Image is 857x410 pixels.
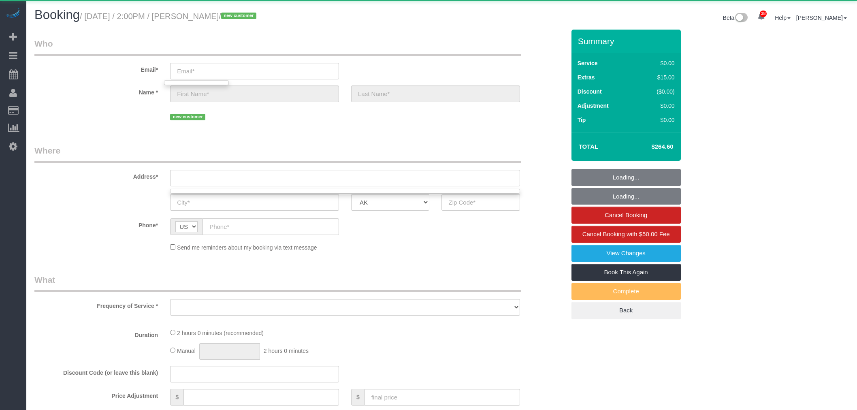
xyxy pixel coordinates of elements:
[264,348,309,354] span: 2 hours 0 minutes
[571,264,681,281] a: Book This Again
[579,143,599,150] strong: Total
[170,389,183,406] span: $
[578,36,677,46] h3: Summary
[177,348,196,354] span: Manual
[170,63,339,79] input: Email*
[578,116,586,124] label: Tip
[571,302,681,319] a: Back
[28,328,164,339] label: Duration
[34,145,521,163] legend: Where
[365,389,520,406] input: final price
[34,38,521,56] legend: Who
[578,88,602,96] label: Discount
[80,12,259,21] small: / [DATE] / 2:00PM / [PERSON_NAME]
[640,116,675,124] div: $0.00
[177,244,317,251] span: Send me reminders about my booking via text message
[34,274,521,292] legend: What
[796,15,847,21] a: [PERSON_NAME]
[627,143,673,150] h4: $264.60
[28,389,164,400] label: Price Adjustment
[775,15,791,21] a: Help
[28,63,164,74] label: Email*
[578,102,609,110] label: Adjustment
[578,59,598,67] label: Service
[28,170,164,181] label: Address*
[28,218,164,229] label: Phone*
[219,12,259,21] span: /
[578,73,595,81] label: Extras
[28,85,164,96] label: Name *
[34,8,80,22] span: Booking
[582,231,670,237] span: Cancel Booking with $50.00 Fee
[571,207,681,224] a: Cancel Booking
[351,389,365,406] span: $
[640,73,675,81] div: $15.00
[28,366,164,377] label: Discount Code (or leave this blank)
[221,13,256,19] span: new customer
[203,218,339,235] input: Phone*
[640,88,675,96] div: ($0.00)
[723,15,748,21] a: Beta
[760,11,767,17] span: 38
[28,299,164,310] label: Frequency of Service *
[441,194,520,211] input: Zip Code*
[177,330,264,336] span: 2 hours 0 minutes (recommended)
[640,102,675,110] div: $0.00
[351,85,520,102] input: Last Name*
[734,13,748,23] img: New interface
[753,8,769,26] a: 38
[5,8,21,19] img: Automaid Logo
[571,245,681,262] a: View Changes
[170,85,339,102] input: First Name*
[170,114,205,120] span: new customer
[571,226,681,243] a: Cancel Booking with $50.00 Fee
[640,59,675,67] div: $0.00
[170,194,339,211] input: City*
